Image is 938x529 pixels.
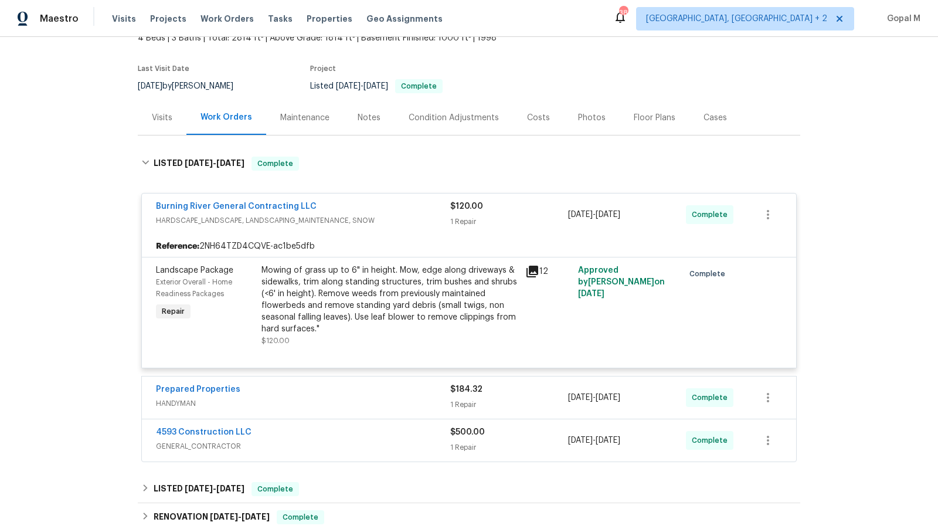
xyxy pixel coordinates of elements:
a: Prepared Properties [156,385,240,394]
div: 38 [619,7,627,19]
span: - [568,209,620,221]
span: [DATE] [568,394,593,402]
div: LISTED [DATE]-[DATE]Complete [138,475,800,503]
span: - [336,82,388,90]
span: [DATE] [568,436,593,445]
div: Condition Adjustments [409,112,499,124]
div: Notes [358,112,380,124]
div: Floor Plans [634,112,675,124]
span: Complete [278,511,323,523]
span: Gopal M [882,13,920,25]
span: - [210,513,270,521]
div: 1 Repair [450,399,568,411]
span: [DATE] [210,513,238,521]
div: 1 Repair [450,216,568,228]
span: [DATE] [216,159,244,167]
span: [DATE] [596,211,620,219]
span: Maestro [40,13,79,25]
span: [DATE] [596,394,620,402]
span: [DATE] [185,484,213,493]
span: [DATE] [596,436,620,445]
h6: LISTED [154,482,244,496]
div: Visits [152,112,172,124]
div: 1 Repair [450,442,568,453]
span: Tasks [268,15,293,23]
span: Approved by [PERSON_NAME] on [578,266,665,298]
span: Visits [112,13,136,25]
span: [DATE] [568,211,593,219]
span: HARDSCAPE_LANDSCAPE, LANDSCAPING_MAINTENANCE, SNOW [156,215,450,226]
span: Listed [310,82,443,90]
span: - [185,159,244,167]
span: [DATE] [578,290,604,298]
span: [DATE] [216,484,244,493]
span: Complete [253,483,298,495]
a: 4593 Construction LLC [156,428,252,436]
span: Repair [157,306,189,317]
span: 4 Beds | 3 Baths | Total: 2814 ft² | Above Grade: 1814 ft² | Basement Finished: 1000 ft² | 1998 [138,32,563,44]
span: [GEOGRAPHIC_DATA], [GEOGRAPHIC_DATA] + 2 [646,13,827,25]
span: [DATE] [363,82,388,90]
div: by [PERSON_NAME] [138,79,247,93]
span: Complete [253,158,298,169]
a: Burning River General Contracting LLC [156,202,317,211]
b: Reference: [156,240,199,252]
span: Complete [692,209,732,221]
span: Projects [150,13,186,25]
h6: RENOVATION [154,510,270,524]
span: Project [310,65,336,72]
div: Photos [578,112,606,124]
span: Properties [307,13,352,25]
span: $120.00 [261,337,290,344]
span: Exterior Overall - Home Readiness Packages [156,279,232,297]
span: Complete [689,268,730,280]
div: 12 [525,264,571,279]
span: [DATE] [185,159,213,167]
div: Cases [704,112,727,124]
span: $184.32 [450,385,482,394]
div: 2NH64TZD4CQVE-ac1be5dfb [142,236,796,257]
span: Complete [396,83,441,90]
span: GENERAL_CONTRACTOR [156,440,450,452]
div: LISTED [DATE]-[DATE]Complete [138,145,800,182]
div: Mowing of grass up to 6" in height. Mow, edge along driveways & sidewalks, trim along standing st... [261,264,518,335]
span: $500.00 [450,428,485,436]
span: - [568,435,620,446]
div: Work Orders [200,111,252,123]
h6: LISTED [154,157,244,171]
span: Work Orders [200,13,254,25]
span: Complete [692,435,732,446]
span: Geo Assignments [366,13,443,25]
span: [DATE] [336,82,361,90]
span: Last Visit Date [138,65,189,72]
span: - [185,484,244,493]
span: [DATE] [242,513,270,521]
span: HANDYMAN [156,398,450,409]
span: $120.00 [450,202,483,211]
span: Landscape Package [156,266,233,274]
span: Complete [692,392,732,403]
span: [DATE] [138,82,162,90]
div: Costs [527,112,550,124]
span: - [568,392,620,403]
div: Maintenance [280,112,329,124]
